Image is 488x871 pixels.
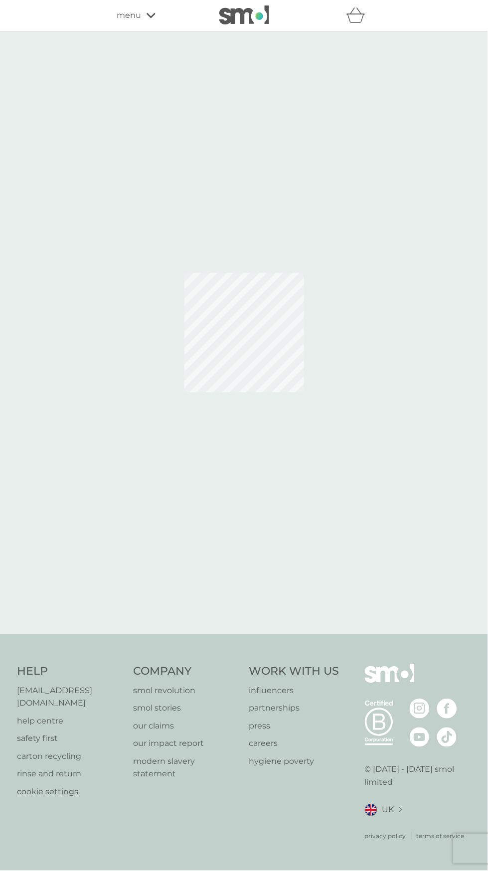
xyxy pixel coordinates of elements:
[133,755,239,781] a: modern slavery statement
[249,755,339,768] a: hygiene poverty
[249,720,339,733] a: press
[17,786,124,799] a: cookie settings
[382,804,394,817] span: UK
[17,685,124,710] a: [EMAIL_ADDRESS][DOMAIN_NAME]
[399,808,402,813] img: select a new location
[117,9,142,22] span: menu
[249,737,339,750] a: careers
[249,685,339,698] a: influencers
[249,702,339,715] a: partnerships
[365,804,377,817] img: UK flag
[365,664,415,698] img: smol
[17,750,124,763] a: carton recycling
[249,664,339,680] h4: Work With Us
[410,699,430,719] img: visit the smol Instagram page
[437,699,457,719] img: visit the smol Facebook page
[133,737,239,750] a: our impact report
[417,832,465,841] a: terms of service
[437,727,457,747] img: visit the smol Tiktok page
[17,732,124,745] a: safety first
[133,702,239,715] a: smol stories
[17,664,124,680] h4: Help
[410,727,430,747] img: visit the smol Youtube page
[133,664,239,680] h4: Company
[133,685,239,698] a: smol revolution
[219,5,269,24] img: smol
[365,763,471,789] p: © [DATE] - [DATE] smol limited
[17,768,124,781] a: rinse and return
[365,832,406,841] a: privacy policy
[17,715,124,728] a: help centre
[346,5,371,25] div: basket
[133,720,239,733] a: our claims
